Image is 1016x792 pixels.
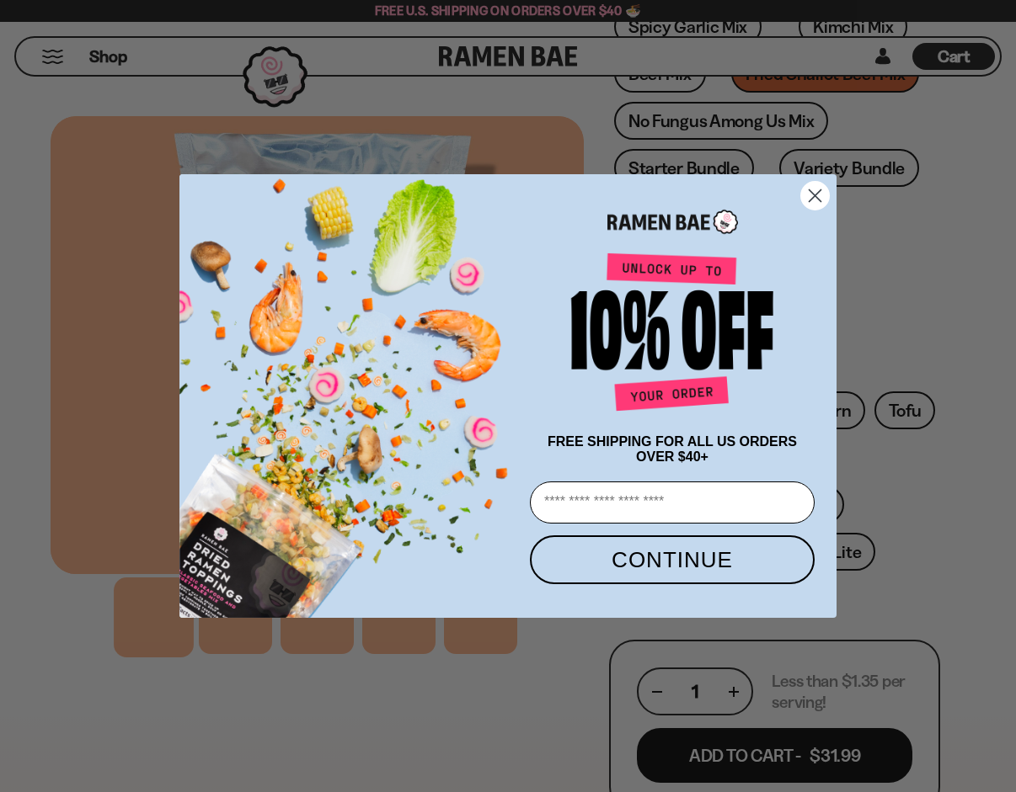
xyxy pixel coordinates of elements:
span: FREE SHIPPING FOR ALL US ORDERS OVER $40+ [548,434,797,464]
img: Ramen Bae Logo [607,208,738,236]
img: Unlock up to 10% off [567,252,778,417]
button: CONTINUE [530,535,815,584]
button: Close dialog [800,181,830,210]
img: ce7035ce-2e49-461c-ae4b-8ade7372f32c.png [179,160,523,618]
